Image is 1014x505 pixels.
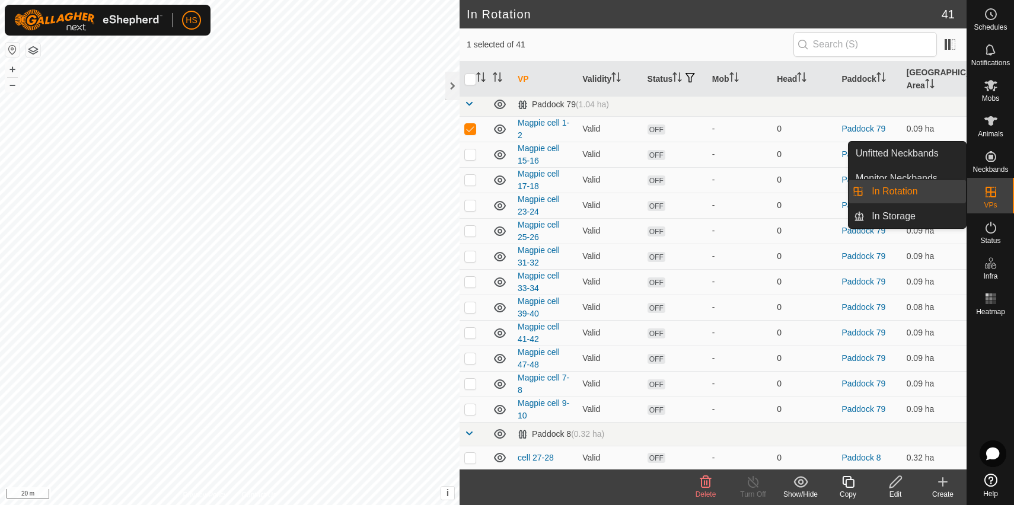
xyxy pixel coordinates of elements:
[849,204,966,228] li: In Storage
[978,130,1003,138] span: Animals
[902,320,967,346] td: 0.09 ha
[729,489,777,500] div: Turn Off
[5,43,20,57] button: Reset Map
[578,371,642,397] td: Valid
[919,489,967,500] div: Create
[849,142,966,165] a: Unfitted Neckbands
[518,429,604,439] div: Paddock 8
[772,116,837,142] td: 0
[902,218,967,244] td: 0.09 ha
[648,175,665,186] span: OFF
[611,74,621,84] p-sorticon: Activate to sort
[518,100,609,110] div: Paddock 79
[777,489,824,500] div: Show/Hide
[872,184,917,199] span: In Rotation
[772,346,837,371] td: 0
[712,174,767,186] div: -
[872,209,916,223] span: In Storage
[648,379,665,389] span: OFF
[856,146,939,161] span: Unfitted Neckbands
[971,59,1010,66] span: Notifications
[578,446,642,469] td: Valid
[576,100,609,109] span: (1.04 ha)
[841,175,885,184] a: Paddock 79
[976,308,1005,315] span: Heatmap
[447,488,449,498] span: i
[872,489,919,500] div: Edit
[578,295,642,320] td: Valid
[648,226,665,236] span: OFF
[26,43,40,57] button: Map Layers
[712,352,767,365] div: -
[841,302,885,312] a: Paddock 79
[672,74,682,84] p-sorticon: Activate to sort
[578,269,642,295] td: Valid
[518,271,560,293] a: Magpie cell 33-34
[648,354,665,364] span: OFF
[841,404,885,414] a: Paddock 79
[841,124,885,133] a: Paddock 79
[518,194,560,216] a: Magpie cell 23-24
[772,269,837,295] td: 0
[902,244,967,269] td: 0.09 ha
[518,373,569,395] a: Magpie cell 7-8
[772,62,837,97] th: Head
[841,226,885,235] a: Paddock 79
[518,296,560,318] a: Magpie cell 39-40
[696,490,716,498] span: Delete
[772,244,837,269] td: 0
[578,346,642,371] td: Valid
[729,74,739,84] p-sorticon: Activate to sort
[793,32,937,57] input: Search (S)
[712,199,767,212] div: -
[712,225,767,237] div: -
[902,116,967,142] td: 0.09 ha
[578,397,642,422] td: Valid
[841,200,885,210] a: Paddock 79
[925,81,935,90] p-sorticon: Activate to sort
[518,220,560,242] a: Magpie cell 25-26
[980,237,1000,244] span: Status
[14,9,162,31] img: Gallagher Logo
[974,24,1007,31] span: Schedules
[772,167,837,193] td: 0
[578,320,642,346] td: Valid
[983,273,997,280] span: Infra
[518,245,560,267] a: Magpie cell 31-32
[648,252,665,262] span: OFF
[441,487,454,500] button: i
[578,193,642,218] td: Valid
[837,62,901,97] th: Paddock
[824,489,872,500] div: Copy
[648,277,665,287] span: OFF
[241,490,276,500] a: Contact Us
[467,7,942,21] h2: In Rotation
[518,347,560,369] a: Magpie cell 47-48
[797,74,806,84] p-sorticon: Activate to sort
[972,166,1008,173] span: Neckbands
[571,429,604,439] span: (0.32 ha)
[772,397,837,422] td: 0
[513,62,578,97] th: VP
[856,171,938,186] span: Monitor Neckbands
[5,78,20,92] button: –
[712,403,767,415] div: -
[902,371,967,397] td: 0.09 ha
[841,251,885,261] a: Paddock 79
[983,490,998,497] span: Help
[518,453,554,462] a: cell 27-28
[467,39,793,51] span: 1 selected of 41
[849,167,966,190] li: Monitor Neckbands
[865,180,966,203] a: In Rotation
[876,74,886,84] p-sorticon: Activate to sort
[578,142,642,167] td: Valid
[712,452,767,464] div: -
[841,149,885,159] a: Paddock 79
[518,398,569,420] a: Magpie cell 9-10
[648,150,665,160] span: OFF
[643,62,707,97] th: Status
[902,269,967,295] td: 0.09 ha
[648,201,665,211] span: OFF
[476,74,486,84] p-sorticon: Activate to sort
[841,328,885,337] a: Paddock 79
